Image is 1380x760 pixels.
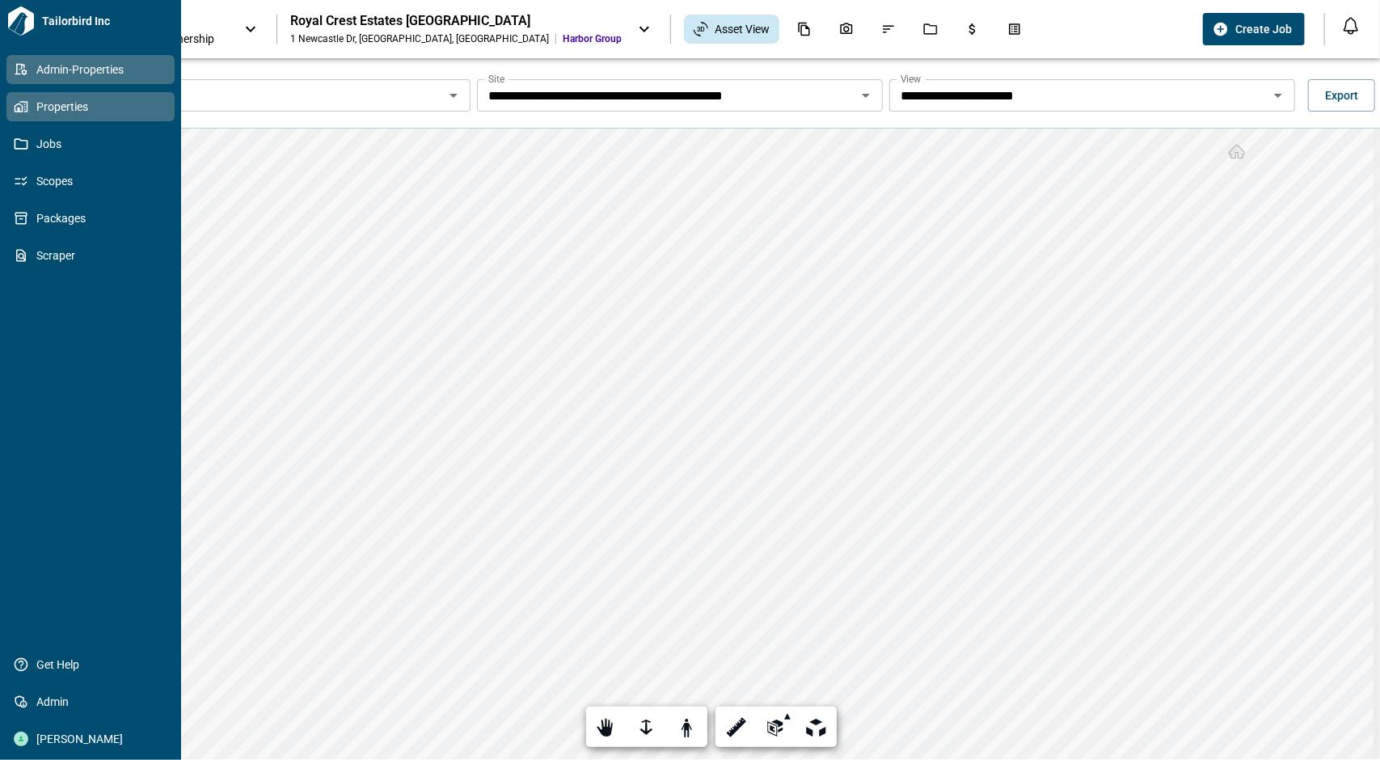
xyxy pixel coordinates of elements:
div: 1 Newcastle Dr , [GEOGRAPHIC_DATA] , [GEOGRAPHIC_DATA] [290,32,549,45]
button: Export [1308,79,1375,112]
label: Site [488,72,504,86]
span: Get Help [28,657,159,673]
button: Open [1267,84,1289,107]
div: Royal Crest Estates [GEOGRAPHIC_DATA] [290,13,622,29]
span: [PERSON_NAME] [28,731,159,747]
button: Open [442,84,465,107]
div: Documents [787,15,821,43]
div: Photos [829,15,863,43]
div: Budgets [956,15,990,43]
button: Open [855,84,877,107]
span: Scraper [28,247,159,264]
span: Tailorbird Inc [36,13,175,29]
a: Jobs [6,129,175,158]
a: Admin-Properties [6,55,175,84]
button: Create Job [1203,13,1305,45]
a: Admin [6,687,175,716]
a: Packages [6,204,175,233]
a: Properties [6,92,175,121]
span: Harbor Group [563,32,622,45]
label: View [901,72,922,86]
a: Scraper [6,241,175,270]
span: Jobs [28,136,159,152]
span: Packages [28,210,159,226]
div: Issues & Info [871,15,905,43]
button: Open notification feed [1338,13,1364,39]
span: Properties [28,99,159,115]
a: Scopes [6,167,175,196]
div: Takeoff Center [998,15,1032,43]
span: Asset View [715,21,770,37]
span: Create Job [1235,21,1292,37]
span: Admin-Properties [28,61,159,78]
div: Asset View [684,15,779,44]
span: Export [1325,87,1358,103]
div: Jobs [914,15,947,43]
span: Admin [28,694,159,710]
span: Scopes [28,173,159,189]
